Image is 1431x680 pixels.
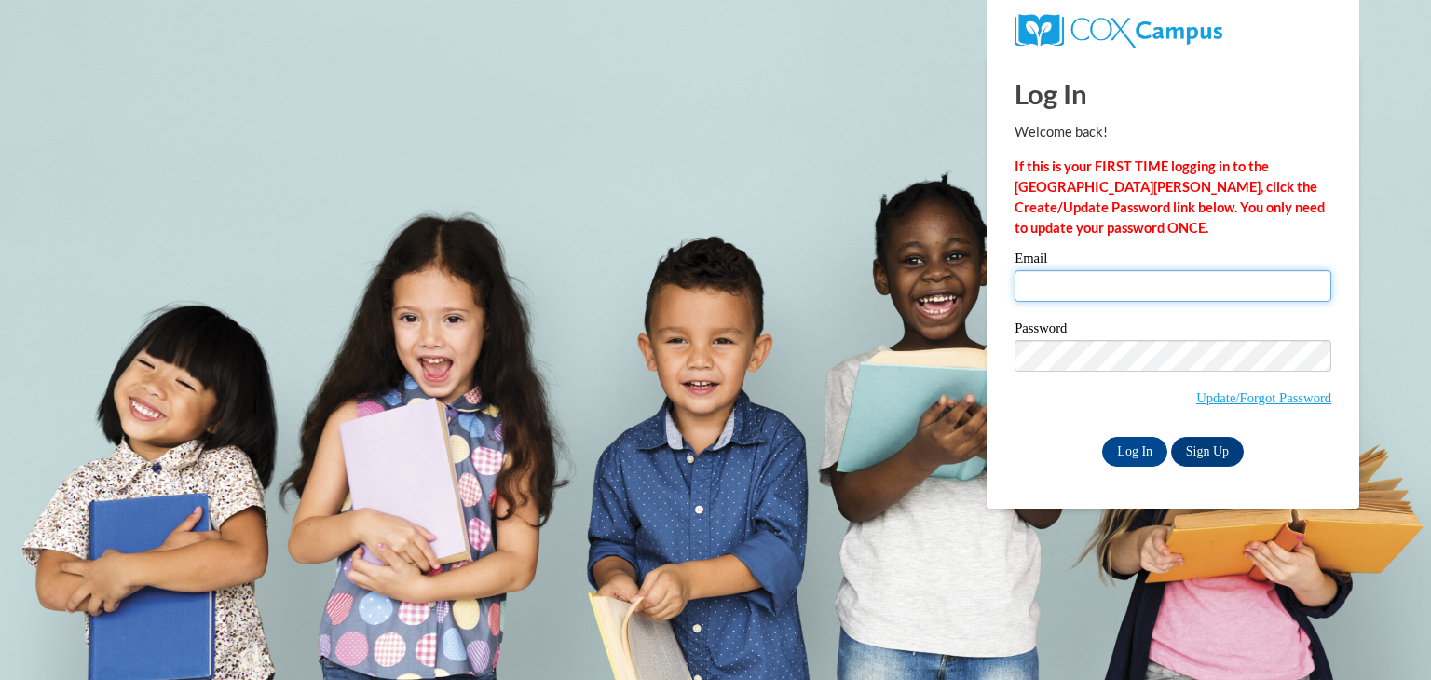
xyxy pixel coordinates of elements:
strong: If this is your FIRST TIME logging in to the [GEOGRAPHIC_DATA][PERSON_NAME], click the Create/Upd... [1015,158,1325,236]
a: Update/Forgot Password [1196,390,1331,405]
a: Sign Up [1171,437,1244,467]
h1: Log In [1015,75,1331,113]
label: Email [1015,252,1331,270]
p: Welcome back! [1015,122,1331,143]
img: COX Campus [1015,14,1222,48]
a: COX Campus [1015,21,1222,37]
input: Log In [1102,437,1167,467]
label: Password [1015,321,1331,340]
